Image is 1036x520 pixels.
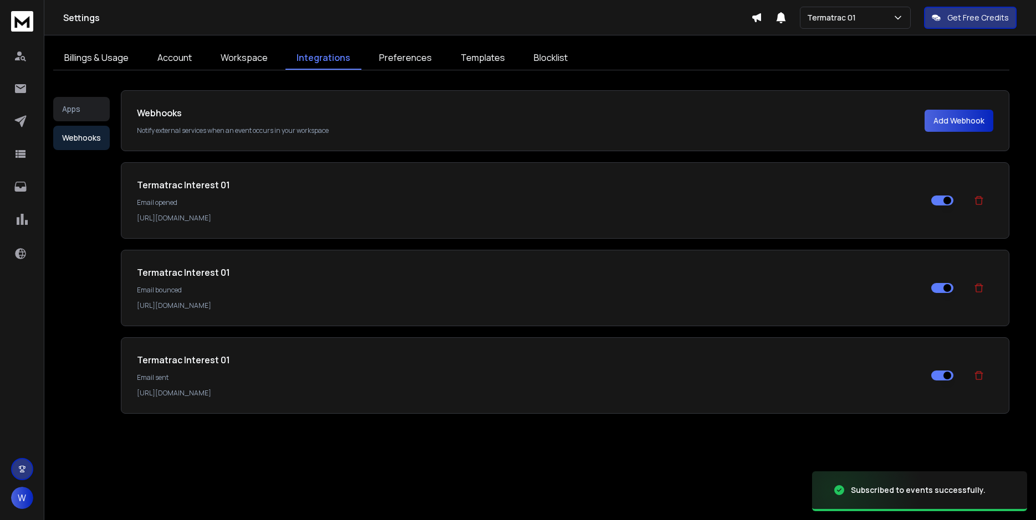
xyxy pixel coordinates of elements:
[137,301,922,310] p: [URL][DOMAIN_NAME]
[924,7,1017,29] button: Get Free Credits
[53,126,110,150] button: Webhooks
[137,198,922,207] p: Email opened
[137,353,922,367] h1: Termatrac Interest 01
[925,110,993,132] button: Add Webhook
[947,12,1009,23] p: Get Free Credits
[137,389,922,398] p: [URL][DOMAIN_NAME]
[285,47,361,70] a: Integrations
[807,12,860,23] p: Termatrac 01
[11,11,33,32] img: logo
[137,214,922,223] p: [URL][DOMAIN_NAME]
[368,47,443,70] a: Preferences
[210,47,279,70] a: Workspace
[63,11,751,24] h1: Settings
[11,487,33,509] button: W
[137,106,925,120] h1: Webhooks
[137,373,922,382] p: Email sent
[137,178,922,192] h1: Termatrac Interest 01
[137,126,925,135] p: Notify external services when an event occurs in your workspace
[137,286,922,295] p: Email bounced
[851,485,986,496] div: Subscribed to events successfully.
[53,47,140,70] a: Billings & Usage
[137,266,922,279] h1: Termatrac Interest 01
[450,47,516,70] a: Templates
[523,47,579,70] a: Blocklist
[146,47,203,70] a: Account
[53,97,110,121] button: Apps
